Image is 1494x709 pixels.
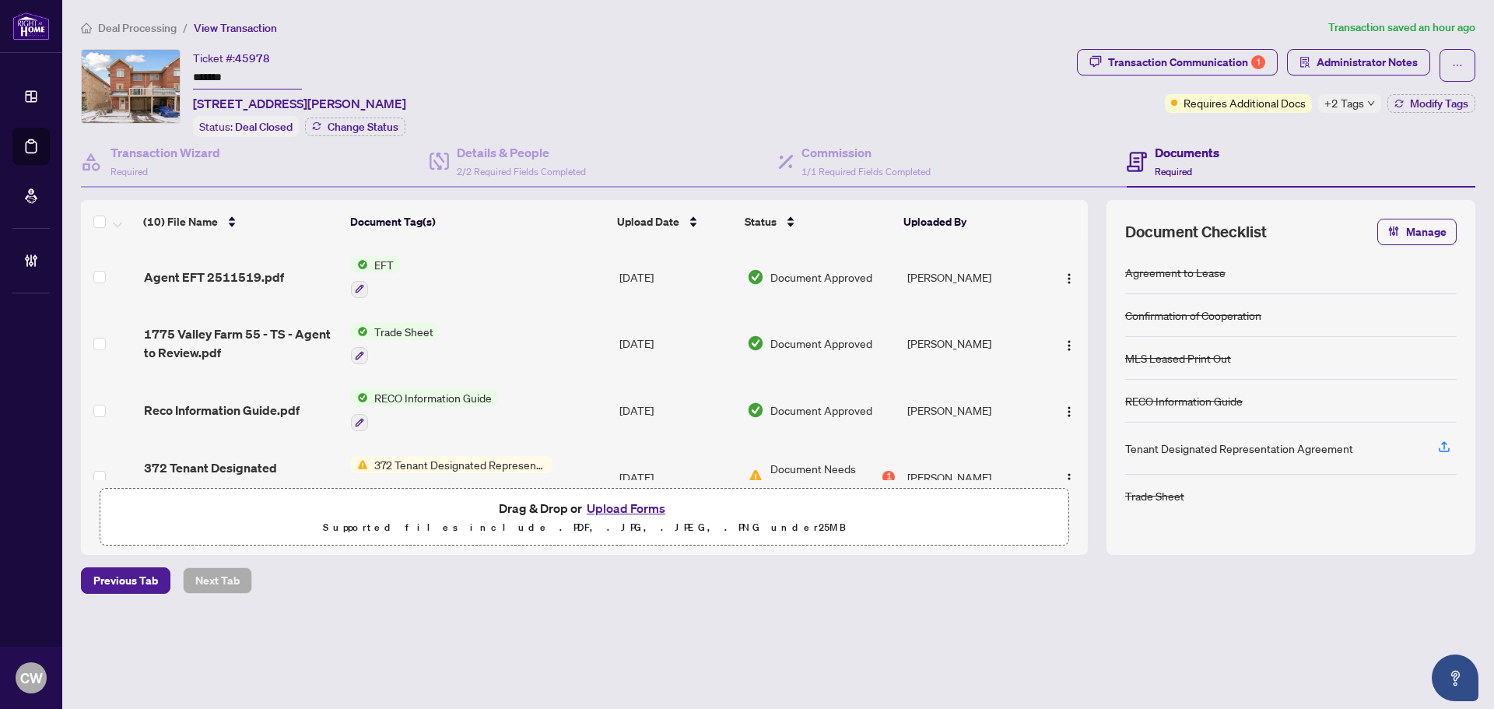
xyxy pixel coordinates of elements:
img: IMG-E12124438_1.jpg [82,50,180,123]
span: home [81,23,92,33]
span: +2 Tags [1324,94,1364,112]
div: 1 [882,471,895,483]
span: View Transaction [194,21,277,35]
td: [DATE] [613,377,742,444]
img: Status Icon [351,456,368,473]
button: Upload Forms [582,498,670,518]
span: Manage [1406,219,1447,244]
h4: Documents [1155,143,1219,162]
td: [PERSON_NAME] [901,377,1043,444]
article: Transaction saved an hour ago [1328,19,1475,37]
button: Open asap [1432,655,1478,701]
img: Document Status [747,402,764,419]
div: Tenant Designated Representation Agreement [1125,440,1353,457]
span: ellipsis [1452,60,1463,71]
img: logo [12,12,50,40]
td: [PERSON_NAME] [901,444,1043,511]
span: Drag & Drop or [499,498,670,518]
button: Logo [1057,265,1082,290]
button: Status Icon372 Tenant Designated Representation Agreement - Authority for Lease or Purchase [351,456,552,498]
span: Upload Date [617,213,679,230]
span: Change Status [328,121,398,132]
span: 372 Tenant Designated Representation Agreement - Authority for Lease or Purchase [368,456,552,473]
span: RECO Information Guide [368,389,498,406]
button: Logo [1057,465,1082,490]
img: Status Icon [351,389,368,406]
button: Change Status [305,118,405,136]
div: Trade Sheet [1125,487,1184,504]
th: Upload Date [611,200,738,244]
div: Transaction Communication [1108,50,1265,75]
div: Confirmation of Cooperation [1125,307,1261,324]
span: Requires Additional Docs [1184,94,1306,111]
button: Status IconEFT [351,256,400,298]
button: Modify Tags [1387,94,1475,113]
span: 372 Tenant Designated Representation Agreement - PropTx-OREA_[DATE] 11_40_29.pdf [144,458,338,496]
span: Modify Tags [1410,98,1468,109]
img: Document Status [747,469,764,486]
button: Logo [1057,398,1082,423]
span: Status [745,213,777,230]
img: Logo [1063,339,1075,352]
div: Status: [193,116,299,137]
p: Supported files include .PDF, .JPG, .JPEG, .PNG under 25 MB [110,518,1059,537]
td: [DATE] [613,311,742,377]
button: Manage [1377,219,1457,245]
button: Status IconRECO Information Guide [351,389,498,431]
span: Document Approved [770,335,872,352]
th: Status [738,200,898,244]
span: 1/1 Required Fields Completed [801,166,931,177]
th: Document Tag(s) [344,200,611,244]
img: Logo [1063,272,1075,285]
span: solution [1299,57,1310,68]
h4: Details & People [457,143,586,162]
span: Document Approved [770,269,872,286]
span: [STREET_ADDRESS][PERSON_NAME] [193,94,406,113]
td: [PERSON_NAME] [901,311,1043,377]
span: 1775 Valley Farm 55 - TS - Agent to Review.pdf [144,325,338,362]
span: (10) File Name [143,213,218,230]
h4: Commission [801,143,931,162]
button: Logo [1057,331,1082,356]
span: EFT [368,256,400,273]
div: RECO Information Guide [1125,392,1243,409]
button: Administrator Notes [1287,49,1430,75]
span: CW [20,667,43,689]
div: MLS Leased Print Out [1125,349,1231,367]
td: [PERSON_NAME] [901,244,1043,311]
img: Document Status [747,335,764,352]
span: Document Approved [770,402,872,419]
div: 1 [1251,55,1265,69]
button: Next Tab [183,567,252,594]
td: [DATE] [613,444,742,511]
h4: Transaction Wizard [110,143,220,162]
span: Document Checklist [1125,221,1267,243]
img: Logo [1063,405,1075,418]
span: 2/2 Required Fields Completed [457,166,586,177]
button: Previous Tab [81,567,170,594]
button: Status IconTrade Sheet [351,323,440,365]
th: Uploaded By [897,200,1038,244]
img: Status Icon [351,256,368,273]
span: Agent EFT 2511519.pdf [144,268,284,286]
span: down [1367,100,1375,107]
div: Ticket #: [193,49,270,67]
div: Agreement to Lease [1125,264,1226,281]
img: Status Icon [351,323,368,340]
li: / [183,19,188,37]
td: [DATE] [613,244,742,311]
span: Document Needs Work [770,460,879,494]
button: Transaction Communication1 [1077,49,1278,75]
img: Logo [1063,472,1075,485]
img: Document Status [747,269,764,286]
span: Administrator Notes [1317,50,1418,75]
span: Deal Closed [235,120,293,134]
span: Required [110,166,148,177]
span: Reco Information Guide.pdf [144,401,300,419]
span: 45978 [235,51,270,65]
span: Trade Sheet [368,323,440,340]
span: Deal Processing [98,21,177,35]
span: Drag & Drop orUpload FormsSupported files include .PDF, .JPG, .JPEG, .PNG under25MB [100,489,1068,546]
span: Previous Tab [93,568,158,593]
th: (10) File Name [137,200,343,244]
